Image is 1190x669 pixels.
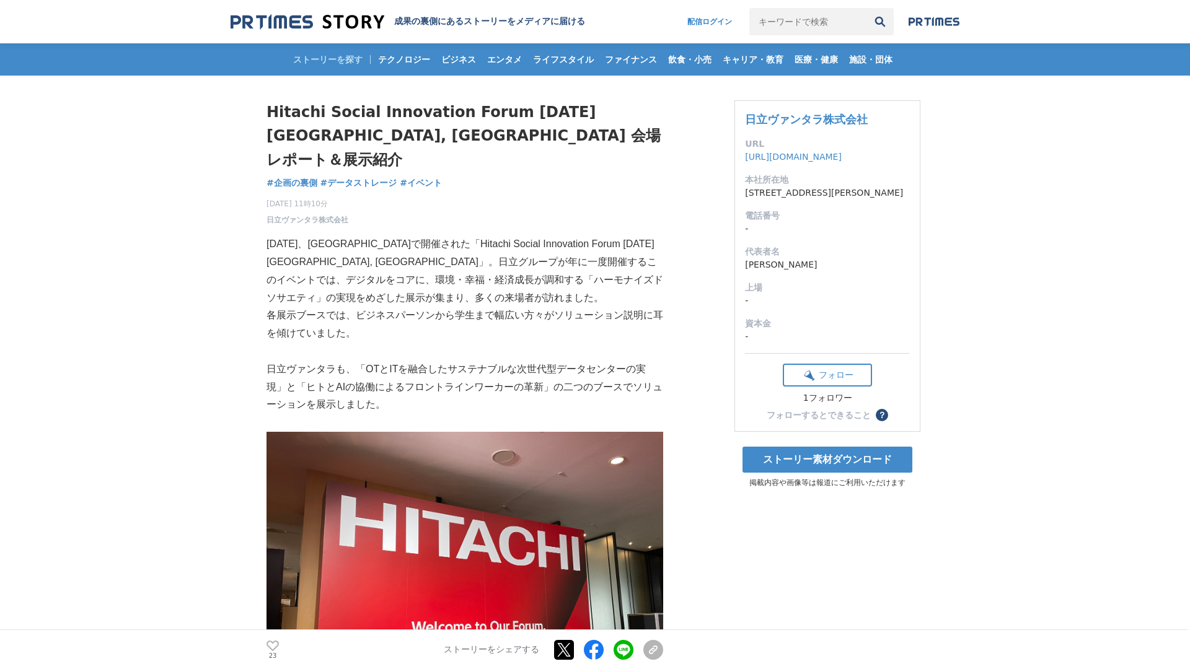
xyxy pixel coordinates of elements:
[267,100,663,172] h1: Hitachi Social Innovation Forum [DATE] [GEOGRAPHIC_DATA], [GEOGRAPHIC_DATA] 会場レポート＆展示紹介
[320,177,397,188] span: #データストレージ
[745,294,910,307] dd: -
[436,54,481,65] span: ビジネス
[745,258,910,271] dd: [PERSON_NAME]
[444,644,539,655] p: ストーリーをシェアする
[749,8,866,35] input: キーワードで検索
[400,177,442,188] span: #イベント
[675,8,744,35] a: 配信ログイン
[267,307,663,343] p: 各展示ブースでは、ビジネスパーソンから学生まで幅広い方々がソリューション説明に耳を傾けていました。
[373,43,435,76] a: テクノロジー
[267,198,348,209] span: [DATE] 11時10分
[909,17,959,27] img: prtimes
[745,209,910,222] dt: 電話番号
[844,43,897,76] a: 施設・団体
[436,43,481,76] a: ビジネス
[745,330,910,343] dd: -
[718,43,788,76] a: キャリア・教育
[876,409,888,421] button: ？
[745,222,910,235] dd: -
[267,235,663,307] p: [DATE]、[GEOGRAPHIC_DATA]で開催された「Hitachi Social Innovation Forum [DATE] [GEOGRAPHIC_DATA], [GEOGRAP...
[790,43,843,76] a: 医療・健康
[528,54,599,65] span: ライフスタイル
[231,14,585,30] a: 成果の裏側にあるストーリーをメディアに届ける 成果の裏側にあるストーリーをメディアに届ける
[400,177,442,190] a: #イベント
[745,317,910,330] dt: 資本金
[267,177,317,190] a: #企画の裏側
[482,54,527,65] span: エンタメ
[734,478,920,488] p: 掲載内容や画像等は報道にご利用いただけます
[267,214,348,225] a: 日立ヴァンタラ株式会社
[663,43,716,76] a: 飲食・小売
[745,186,910,199] dd: [STREET_ADDRESS][PERSON_NAME]
[373,54,435,65] span: テクノロジー
[528,43,599,76] a: ライフスタイル
[745,152,842,162] a: [URL][DOMAIN_NAME]
[878,411,886,419] span: ？
[745,138,910,151] dt: URL
[745,173,910,186] dt: 本社所在地
[745,245,910,258] dt: 代表者名
[320,177,397,190] a: #データストレージ
[718,54,788,65] span: キャリア・教育
[790,54,843,65] span: 医療・健康
[783,364,872,387] button: フォロー
[767,411,871,419] div: フォローするとできること
[743,447,912,473] a: ストーリー素材ダウンロード
[267,177,317,188] span: #企画の裏側
[482,43,527,76] a: エンタメ
[866,8,894,35] button: 検索
[745,113,868,126] a: 日立ヴァンタラ株式会社
[600,54,662,65] span: ファイナンス
[267,652,279,658] p: 23
[844,54,897,65] span: 施設・団体
[745,281,910,294] dt: 上場
[783,393,872,404] div: 1フォロワー
[600,43,662,76] a: ファイナンス
[267,361,663,414] p: 日立ヴァンタラも、「OTとITを融合したサステナブルな次世代型データセンターの実現」と「ヒトとAIの協働によるフロントラインワーカーの革新」の二つのブースでソリューションを展示しました。
[394,16,585,27] h2: 成果の裏側にあるストーリーをメディアに届ける
[663,54,716,65] span: 飲食・小売
[231,14,384,30] img: 成果の裏側にあるストーリーをメディアに届ける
